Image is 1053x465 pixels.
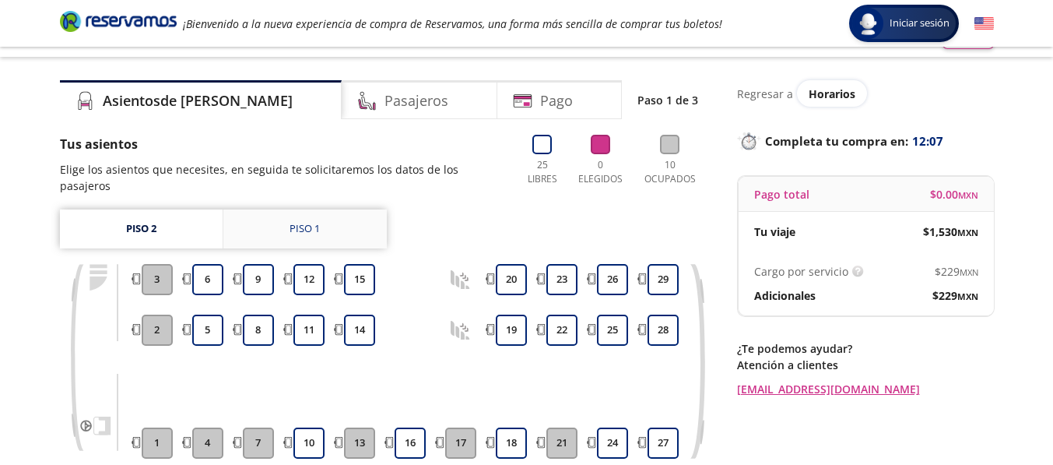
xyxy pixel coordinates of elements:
button: 12 [293,264,325,295]
p: 25 Libres [521,158,563,186]
button: 27 [648,428,679,459]
i: Brand Logo [60,9,177,33]
button: 7 [243,428,274,459]
p: Regresar a [737,86,793,102]
span: Iniciar sesión [883,16,956,31]
a: Brand Logo [60,9,177,37]
button: 20 [496,264,527,295]
button: 24 [597,428,628,459]
a: Piso 1 [223,210,387,248]
small: MXN [958,189,978,201]
span: Horarios [809,86,855,101]
span: $ 229 [932,287,978,304]
button: 18 [496,428,527,459]
button: 5 [192,315,223,346]
span: $ 1,530 [923,224,978,240]
em: ¡Bienvenido a la nueva experiencia de compra de Reservamos, una forma más sencilla de comprar tus... [183,16,722,31]
button: 22 [546,315,577,346]
button: 14 [344,315,375,346]
button: 13 [344,428,375,459]
button: 2 [142,315,173,346]
button: English [974,14,994,33]
p: Adicionales [754,287,816,304]
button: 29 [648,264,679,295]
h4: Pasajeros [384,90,448,111]
button: 16 [395,428,426,459]
span: 12:07 [912,132,943,150]
button: 10 [293,428,325,459]
button: 1 [142,428,173,459]
span: $ 229 [935,263,978,280]
span: $ 0.00 [930,186,978,203]
button: 9 [243,264,274,295]
p: Tu viaje [754,224,795,240]
small: MXN [960,266,978,278]
p: Atención a clientes [737,357,994,373]
button: 26 [597,264,628,295]
button: 11 [293,315,325,346]
h4: Asientos de [PERSON_NAME] [103,90,293,111]
a: [EMAIL_ADDRESS][DOMAIN_NAME] [737,381,994,397]
small: MXN [957,227,978,238]
button: 25 [597,315,628,346]
button: 28 [648,315,679,346]
button: 17 [445,428,476,459]
button: 8 [243,315,274,346]
div: Regresar a ver horarios [737,80,994,107]
button: 19 [496,315,527,346]
p: Pago total [754,186,809,203]
small: MXN [957,291,978,302]
p: Cargo por servicio [754,263,848,280]
div: Piso 1 [290,221,320,237]
p: 0 Elegidos [575,158,627,186]
p: Paso 1 de 3 [637,92,698,108]
button: 4 [192,428,223,459]
p: Tus asientos [60,135,506,153]
p: Completa tu compra en : [737,130,994,152]
p: Elige los asientos que necesites, en seguida te solicitaremos los datos de los pasajeros [60,161,506,194]
p: 10 Ocupados [638,158,702,186]
button: 6 [192,264,223,295]
button: 21 [546,428,577,459]
button: 15 [344,264,375,295]
a: Piso 2 [60,210,223,248]
button: 23 [546,264,577,295]
h4: Pago [540,90,573,111]
button: 3 [142,264,173,295]
p: ¿Te podemos ayudar? [737,340,994,357]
